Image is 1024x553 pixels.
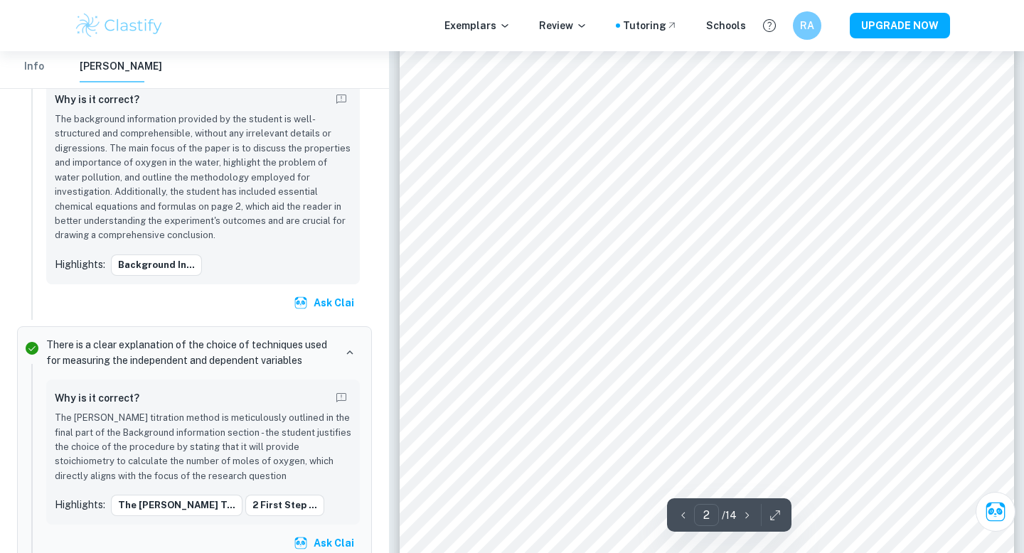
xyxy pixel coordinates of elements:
[706,18,746,33] a: Schools
[55,257,105,272] p: Highlights:
[46,337,334,368] p: There is a clear explanation of the choice of techniques used for measuring the independent and d...
[55,92,139,107] h6: Why is it correct?
[74,11,164,40] img: Clastify logo
[757,14,782,38] button: Help and Feedback
[722,508,737,523] p: / 14
[976,492,1015,532] button: Ask Clai
[623,18,678,33] a: Tutoring
[331,388,351,408] button: Report mistake/confusion
[331,90,351,109] button: Report mistake/confusion
[245,495,324,516] button: 2 First step ...
[799,18,816,33] h6: RA
[291,290,360,316] button: Ask Clai
[80,51,162,82] button: [PERSON_NAME]
[23,340,41,357] svg: Correct
[444,18,511,33] p: Exemplars
[539,18,587,33] p: Review
[793,11,821,40] button: RA
[111,254,202,276] button: Background In...
[294,536,308,550] img: clai.svg
[55,411,351,483] p: The [PERSON_NAME] titration method is meticulously outlined in the final part of the Background i...
[850,13,950,38] button: UPGRADE NOW
[55,390,139,406] h6: Why is it correct?
[294,296,308,310] img: clai.svg
[17,51,51,82] button: Info
[55,497,105,512] p: Highlights:
[55,112,351,243] p: The background information provided by the student is well-structured and comprehensible, without...
[111,495,242,516] button: The [PERSON_NAME] T...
